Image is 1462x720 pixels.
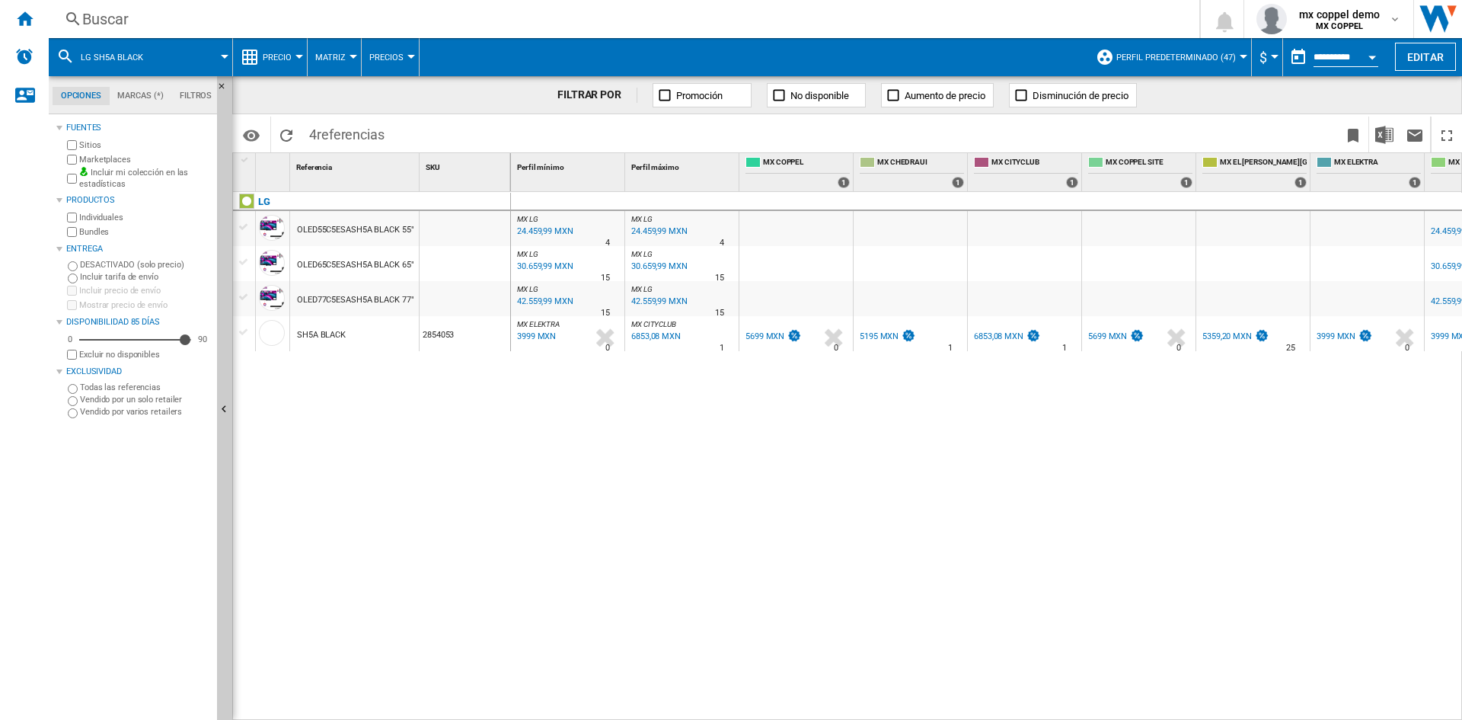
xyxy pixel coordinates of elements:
div: Sort None [293,153,419,177]
button: Perfil predeterminado (47) [1116,38,1243,76]
div: FILTRAR POR [557,88,637,103]
span: MX ELEKTRA [517,320,560,328]
label: Mostrar precio de envío [79,299,211,311]
div: 6853,08 MXN [974,331,1023,341]
input: Incluir mi colección en las estadísticas [67,169,77,188]
button: Recargar [271,117,302,152]
img: alerts-logo.svg [15,47,34,66]
div: Tiempo de entrega : 0 día [1405,341,1409,356]
div: Precio [241,38,299,76]
div: Última actualización : jueves, 18 de septiembre de 2025 4:16 [515,329,556,344]
div: OLED77C5ESASH5A BLACK 77" [297,283,414,318]
div: MX EL [PERSON_NAME][GEOGRAPHIC_DATA][PERSON_NAME] 1 offers sold by MX EL PALACIO DE HIERRO [1199,153,1310,191]
span: 4 [302,117,392,149]
div: Última actualización : jueves, 18 de septiembre de 2025 6:05 [515,294,573,309]
span: MX LG [631,250,653,258]
span: mx coppel demo [1299,7,1380,22]
div: 1 offers sold by MX CHEDRAUI [952,177,964,188]
label: Individuales [79,212,211,223]
div: MX COPPEL SITE 1 offers sold by MX COPPEL SITE [1085,153,1195,191]
md-tab-item: Filtros [171,87,220,105]
div: 1 offers sold by MX CITYCLUB [1066,177,1078,188]
div: Tiempo de entrega : 0 día [1176,341,1181,356]
input: DESACTIVADO (solo precio) [68,261,78,271]
div: Disponibilidad 85 Días [66,316,211,328]
md-tab-item: Marcas (*) [110,87,172,105]
label: Incluir mi colección en las estadísticas [79,167,211,190]
div: 0 [64,334,76,345]
button: Promoción [653,83,752,107]
label: Incluir tarifa de envío [80,271,211,283]
div: Buscar [82,8,1160,30]
label: Sitios [79,139,211,151]
button: Open calendar [1358,41,1386,69]
input: Marketplaces [67,155,77,165]
div: Sort None [514,153,624,177]
input: Mostrar precio de envío [67,300,77,310]
md-menu: Currency [1252,38,1283,76]
input: Todas las referencias [68,384,78,394]
label: Todas las referencias [80,382,211,393]
label: Incluir precio de envío [79,285,211,296]
button: Opciones [236,121,267,149]
button: No disponible [767,83,866,107]
div: Tiempo de entrega : 4 días [720,235,724,251]
label: Vendido por varios retailers [80,406,211,418]
span: MX LG [517,250,538,258]
b: MX COPPEL [1316,21,1363,31]
button: Matriz [315,38,353,76]
div: 3999 MXN [1314,329,1373,344]
button: Ocultar [217,76,235,104]
div: 5359,20 MXN [1202,331,1252,341]
span: Perfil máximo [631,163,679,171]
div: Tiempo de entrega : 4 días [605,235,610,251]
div: 5699 MXN [745,331,784,341]
div: Exclusividad [66,366,211,378]
div: Sort None [259,153,289,177]
img: mysite-bg-18x18.png [79,167,88,176]
div: Perfil predeterminado (47) [1096,38,1243,76]
div: Tiempo de entrega : 15 días [601,270,610,286]
div: SKU Sort None [423,153,510,177]
div: Sort None [423,153,510,177]
button: Enviar este reporte por correo electrónico [1400,117,1430,152]
div: Última actualización : jueves, 18 de septiembre de 2025 6:05 [629,294,688,309]
div: Fuentes [66,122,211,134]
div: Tiempo de entrega : 15 días [601,306,610,321]
div: OLED65C5ESASH5A BLACK 65" [297,248,414,283]
label: Bundles [79,226,211,238]
label: DESACTIVADO (solo precio) [80,259,211,270]
span: Perfil mínimo [517,163,564,171]
img: profile.jpg [1256,4,1287,34]
div: 6853,08 MXN [972,329,1041,344]
div: Perfil mínimo Sort None [514,153,624,177]
div: 5359,20 MXN [1200,329,1269,344]
input: Incluir precio de envío [67,286,77,296]
span: SKU [426,163,440,171]
div: Tiempo de entrega : 25 días [1286,341,1295,356]
span: MX LG [517,215,538,223]
div: 90 [194,334,211,345]
span: MX LG [517,285,538,293]
span: MX LG [631,285,653,293]
span: Referencia [296,163,332,171]
div: 2854053 [420,316,510,351]
div: Referencia Sort None [293,153,419,177]
div: Tiempo de entrega : 15 días [715,270,724,286]
span: MX CITYCLUB [631,320,676,328]
input: Vendido por un solo retailer [68,396,78,406]
div: Última actualización : jueves, 18 de septiembre de 2025 6:05 [629,259,688,274]
div: MX COPPEL 1 offers sold by MX COPPEL [742,153,853,191]
div: Tiempo de entrega : 1 día [1062,341,1067,356]
button: Aumento de precio [881,83,994,107]
input: Individuales [67,213,77,222]
div: 5699 MXN [1088,331,1127,341]
div: Productos [66,194,211,206]
span: MX COPPEL [763,157,850,170]
input: Incluir tarifa de envío [68,274,78,283]
span: Perfil predeterminado (47) [1116,53,1236,62]
button: Editar [1395,43,1456,71]
button: md-calendar [1283,42,1314,72]
span: MX ELEKTRA [1334,157,1421,170]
